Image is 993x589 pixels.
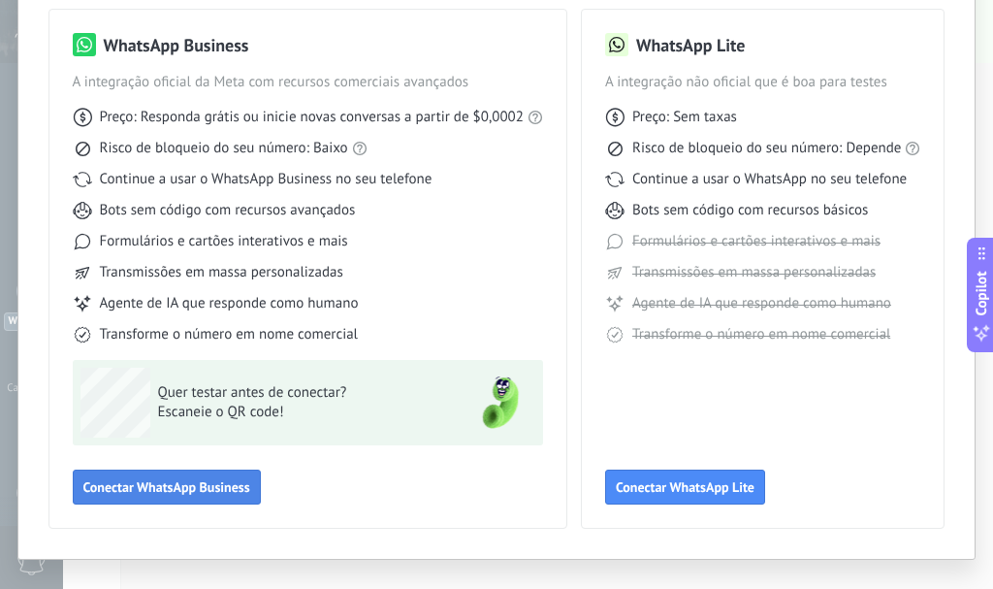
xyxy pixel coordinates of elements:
[73,73,543,92] span: A integração oficial da Meta com recursos comerciais avançados
[632,108,737,127] span: Preço: Sem taxas
[605,470,765,505] button: Conectar WhatsApp Lite
[616,480,754,494] span: Conectar WhatsApp Lite
[100,108,524,127] span: Preço: Responda grátis ou inicie novas conversas a partir de $0,0002
[632,263,876,282] span: Transmissões em massa personalizadas
[100,263,343,282] span: Transmissões em massa personalizadas
[73,470,261,505] button: Conectar WhatsApp Business
[83,480,250,494] span: Conectar WhatsApp Business
[972,271,991,315] span: Copilot
[100,325,358,344] span: Transforme o número em nome comercial
[158,403,441,422] span: Escaneie o QR code!
[158,383,441,403] span: Quer testar antes de conectar?
[632,294,891,313] span: Agente de IA que responde como humano
[632,201,868,220] span: Bots sem código com recursos básicos
[100,294,359,313] span: Agente de IA que responde como humano
[632,325,890,344] span: Transforme o número em nome comercial
[104,33,249,57] h3: WhatsApp Business
[100,170,432,189] span: Continue a usar o WhatsApp Business no seu telefone
[605,73,921,92] span: A integração não oficial que é boa para testes
[465,368,535,438] img: green-phone.png
[632,170,907,189] span: Continue a usar o WhatsApp no seu telefone
[100,139,348,158] span: Risco de bloqueio do seu número: Baixo
[100,201,356,220] span: Bots sem código com recursos avançados
[632,232,881,251] span: Formulários e cartões interativos e mais
[632,139,902,158] span: Risco de bloqueio do seu número: Depende
[636,33,745,57] h3: WhatsApp Lite
[100,232,348,251] span: Formulários e cartões interativos e mais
